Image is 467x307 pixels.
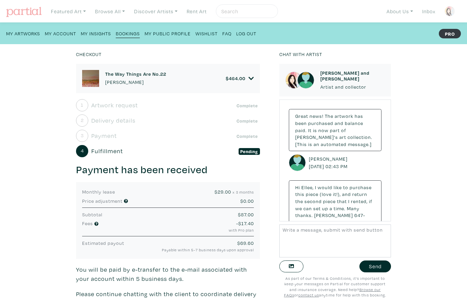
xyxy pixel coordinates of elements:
[318,127,329,133] span: now
[309,155,349,170] small: [PERSON_NAME] [DATE] 02:43 PM
[314,212,353,218] span: [PERSON_NAME]
[91,146,123,156] span: Fulfillment
[384,4,416,18] a: About Us
[76,265,260,283] p: You will be paid by e-transfer to the e-mail associated with your account within 5 business days.
[310,113,323,119] span: news!
[76,51,101,57] small: Checkout
[306,191,318,197] span: piece
[343,184,348,191] span: to
[236,220,254,227] span: -$17.40
[6,30,40,37] small: My Artworks
[304,198,322,204] span: second
[295,198,303,204] span: the
[308,120,333,126] span: purchased
[439,29,461,38] strong: PRO
[240,198,254,204] span: $0.00
[45,30,76,37] small: My Account
[81,133,84,138] small: 3
[235,133,260,140] span: Complete
[235,102,260,109] span: Complete
[116,29,140,38] a: Bookings
[335,120,343,126] span: and
[334,205,345,212] span: time.
[237,240,254,246] span: $
[82,198,123,204] span: Price adjustment
[352,191,367,197] span: return
[82,188,115,195] span: Monthly lease
[341,127,346,133] span: of
[295,191,304,197] span: this
[82,211,102,218] span: Subtotal
[322,205,328,212] span: up
[184,4,210,18] a: Rent Art
[330,127,340,133] span: part
[298,292,319,297] a: contact us
[321,141,347,147] span: automated
[318,184,332,191] span: would
[235,118,260,124] span: Complete
[295,113,308,119] span: Great
[91,101,138,110] span: Artwork request
[320,70,385,82] h6: [PERSON_NAME] and [PERSON_NAME]
[145,30,191,37] small: My Public Profile
[285,72,302,89] img: phpThumb.php
[92,4,128,18] a: Browse All
[350,184,372,191] span: purchase
[335,113,353,119] span: artwork
[105,78,166,86] p: [PERSON_NAME]
[214,188,231,195] span: $29.00
[236,30,256,37] small: Log Out
[334,184,342,191] span: like
[222,30,231,37] small: FAQ
[325,113,333,119] span: The
[330,205,332,212] span: a
[337,198,347,204] span: that
[116,30,140,37] small: Bookings
[221,7,272,16] input: Search
[222,29,231,38] a: FAQ
[348,141,372,147] span: message.]
[81,148,84,153] small: 4
[342,191,351,197] span: and
[232,189,254,195] small: x 3 months
[229,75,245,82] span: 464.00
[295,212,365,225] a: 647-5737566
[81,29,111,38] a: My Insights
[348,198,350,204] span: I
[105,71,166,77] h6: The Way Things Are No.22
[303,205,312,212] span: can
[295,120,307,126] span: been
[6,29,40,38] a: My Artworks
[279,51,322,57] small: Chat with artist
[82,70,99,87] img: phpThumb.php
[236,29,256,38] a: Log Out
[355,113,363,119] span: has
[351,198,368,204] span: rented,
[295,184,300,191] span: Hi
[320,191,332,197] span: (love
[284,287,381,298] a: Browse our FAQs
[226,75,254,82] a: $464.00
[295,134,338,140] span: [PERSON_NAME]'s
[145,29,191,38] a: My Public Profile
[347,205,359,212] span: Many
[419,4,438,18] a: Inbox
[295,212,313,218] span: thanks.
[105,71,166,86] a: The Way Things Are No.22 [PERSON_NAME]
[295,205,302,212] span: we
[239,148,260,155] span: Pending
[289,154,306,171] img: avatar.png
[297,72,314,89] img: avatar.png
[81,30,111,37] small: My Insights
[369,198,372,204] span: if
[295,127,307,133] span: paid.
[45,29,76,38] a: My Account
[76,163,260,176] h3: Payment has been received
[226,75,245,81] h6: $
[323,198,336,204] span: piece
[320,83,385,91] p: Artist and collector
[333,191,341,197] span: it!),
[359,260,391,272] button: Send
